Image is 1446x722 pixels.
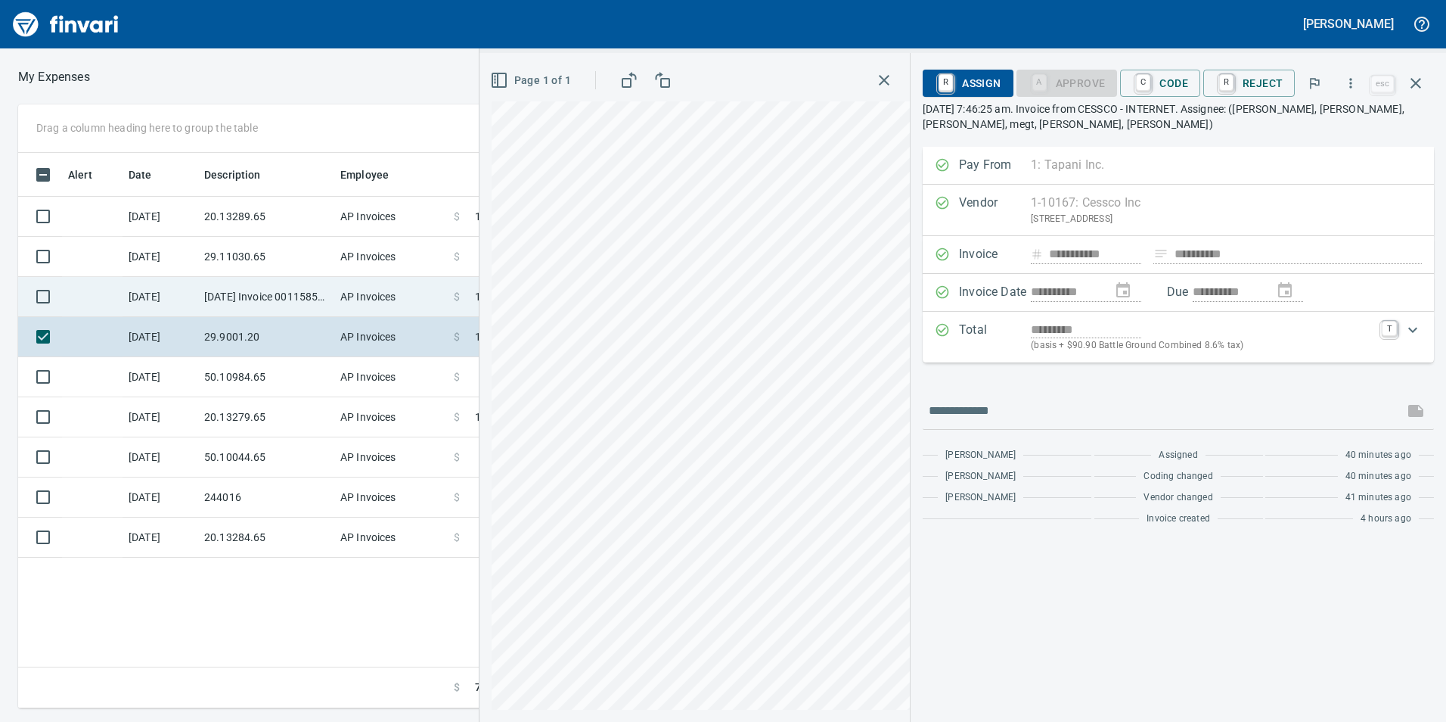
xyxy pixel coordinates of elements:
[475,209,517,224] span: 1,954.67
[454,490,460,505] span: $
[1031,338,1373,353] p: (basis + $90.90 Battle Ground Combined 8.6% tax)
[923,312,1434,363] div: Expand
[493,71,571,90] span: Page 1 of 1
[1203,70,1295,97] button: RReject
[334,197,448,237] td: AP Invoices
[1215,70,1283,96] span: Reject
[454,369,460,384] span: $
[123,277,198,317] td: [DATE]
[923,101,1434,132] p: [DATE] 7:46:25 am. Invoice from CESSCO - INTERNET. Assignee: ([PERSON_NAME], [PERSON_NAME], [PERS...
[1345,490,1411,506] span: 41 minutes ago
[1382,321,1397,336] a: T
[939,74,953,91] a: R
[945,448,1016,463] span: [PERSON_NAME]
[123,397,198,437] td: [DATE]
[198,437,334,478] td: 50.10044.65
[129,166,172,184] span: Date
[454,450,460,465] span: $
[68,166,112,184] span: Alert
[204,166,281,184] span: Description
[334,357,448,397] td: AP Invoices
[198,478,334,518] td: 244016
[1132,70,1188,96] span: Code
[198,277,334,317] td: [DATE] Invoice 001158533-0 from Cessco Inc (1-10167)
[18,68,90,86] nav: breadcrumb
[1303,16,1394,32] h5: [PERSON_NAME]
[487,67,577,95] button: Page 1 of 1
[1334,67,1367,100] button: More
[1345,469,1411,484] span: 40 minutes ago
[1136,74,1150,91] a: C
[1219,74,1233,91] a: R
[1361,512,1411,527] span: 4 hours ago
[198,317,334,357] td: 29.9001.20
[9,6,123,42] img: Finvari
[459,166,517,184] span: Amount
[454,289,460,304] span: $
[198,518,334,558] td: 20.13284.65
[1016,76,1118,89] div: Coding Required
[340,166,389,184] span: Employee
[1299,12,1398,36] button: [PERSON_NAME]
[123,478,198,518] td: [DATE]
[1120,70,1200,97] button: CCode
[454,680,460,696] span: $
[454,329,460,344] span: $
[334,478,448,518] td: AP Invoices
[198,237,334,277] td: 29.11030.65
[123,437,198,478] td: [DATE]
[1143,490,1212,506] span: Vendor changed
[123,317,198,357] td: [DATE]
[945,490,1016,506] span: [PERSON_NAME]
[68,166,92,184] span: Alert
[923,70,1013,97] button: RAssign
[945,469,1016,484] span: [PERSON_NAME]
[334,237,448,277] td: AP Invoices
[1147,512,1210,527] span: Invoice created
[454,530,460,545] span: $
[475,680,517,696] span: 7,089.97
[454,409,460,425] span: $
[334,437,448,478] td: AP Invoices
[454,249,460,264] span: $
[123,197,198,237] td: [DATE]
[18,68,90,86] p: My Expenses
[340,166,408,184] span: Employee
[334,277,448,317] td: AP Invoices
[1371,76,1394,92] a: esc
[36,120,258,135] p: Drag a column heading here to group the table
[475,329,517,344] span: 1,147.90
[198,397,334,437] td: 20.13279.65
[475,409,517,425] span: 1,151.00
[1345,448,1411,463] span: 40 minutes ago
[198,197,334,237] td: 20.13289.65
[123,357,198,397] td: [DATE]
[334,397,448,437] td: AP Invoices
[204,166,261,184] span: Description
[123,518,198,558] td: [DATE]
[1367,65,1434,101] span: Close invoice
[334,518,448,558] td: AP Invoices
[1159,448,1197,463] span: Assigned
[1398,393,1434,429] span: This records your message into the invoice and notifies anyone mentioned
[123,237,198,277] td: [DATE]
[198,357,334,397] td: 50.10984.65
[935,70,1001,96] span: Assign
[1298,67,1331,100] button: Flag
[959,321,1031,353] p: Total
[334,317,448,357] td: AP Invoices
[454,209,460,224] span: $
[1143,469,1212,484] span: Coding changed
[475,289,517,304] span: 1,158.54
[129,166,152,184] span: Date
